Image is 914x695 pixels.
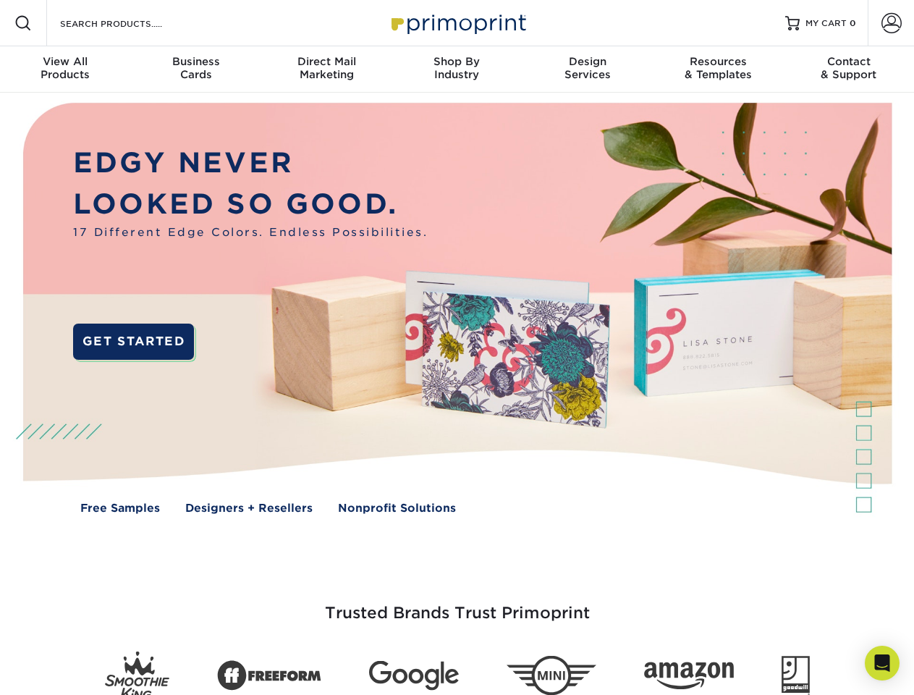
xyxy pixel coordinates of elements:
span: Shop By [392,55,522,68]
span: Business [130,55,261,68]
span: 17 Different Edge Colors. Endless Possibilities. [73,224,428,241]
span: MY CART [805,17,847,30]
img: Goodwill [782,656,810,695]
iframe: Google Customer Reviews [4,651,123,690]
div: Cards [130,55,261,81]
a: Free Samples [80,500,160,517]
div: Open Intercom Messenger [865,646,900,681]
a: GET STARTED [73,324,194,360]
img: Amazon [644,662,734,690]
a: Direct MailMarketing [261,46,392,93]
img: Google [369,661,459,691]
h3: Trusted Brands Trust Primoprint [34,569,881,640]
a: Nonprofit Solutions [338,500,456,517]
a: Designers + Resellers [185,500,313,517]
p: LOOKED SO GOOD. [73,184,428,225]
img: Primoprint [385,7,530,38]
a: DesignServices [522,46,653,93]
div: & Support [784,55,914,81]
span: Design [522,55,653,68]
a: Shop ByIndustry [392,46,522,93]
a: Contact& Support [784,46,914,93]
p: EDGY NEVER [73,143,428,184]
span: Resources [653,55,783,68]
span: Contact [784,55,914,68]
a: Resources& Templates [653,46,783,93]
input: SEARCH PRODUCTS..... [59,14,200,32]
div: Industry [392,55,522,81]
span: Direct Mail [261,55,392,68]
div: Services [522,55,653,81]
div: Marketing [261,55,392,81]
span: 0 [850,18,856,28]
div: & Templates [653,55,783,81]
a: BusinessCards [130,46,261,93]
